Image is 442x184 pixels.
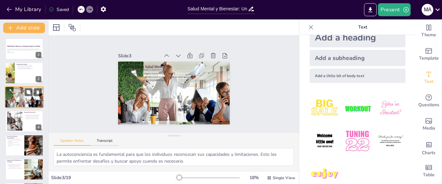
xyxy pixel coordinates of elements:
[310,93,340,123] img: 1.jpeg
[187,4,248,14] input: Insert title
[7,167,22,168] p: Un ambiente positivo es esencial.
[364,3,377,16] button: Export to PowerPoint
[5,38,43,60] div: 1
[7,52,41,53] p: Generated with [URL]
[24,116,41,117] p: La satisfacción laboral se ve afectada.
[7,159,22,163] p: Importancia del Bienestar en el Trabajo
[5,159,43,180] div: 6
[416,43,442,66] div: Add ready made slides
[54,148,294,166] textarea: La autoconciencia es fundamental para que los individuos reconozcan sus capacidades y limitacione...
[7,88,42,90] p: La salud mental implica autoconciencia.
[24,117,41,118] p: La identificación temprana es esencial.
[421,31,436,39] span: Theme
[5,4,44,15] button: My Library
[36,100,42,106] div: 3
[51,22,61,33] div: Layout
[24,118,41,119] p: Las organizaciones deben tomar acción.
[36,124,41,130] div: 4
[424,78,433,85] span: Text
[419,55,439,62] span: Template
[24,114,41,116] p: Los riesgos psicosociales afectan la salud.
[418,101,439,109] span: Questions
[7,45,40,47] strong: Salud Mental y Bienestar: Un Enfoque Integral en el Trabajo
[342,93,372,123] img: 2.jpeg
[416,89,442,113] div: Get real-time input from your audience
[5,86,44,108] div: 3
[5,135,43,156] div: 5
[310,28,405,47] div: Add a heading
[36,148,41,154] div: 5
[17,66,41,67] p: La salud impacta en el rendimiento laboral.
[416,113,442,136] div: Add images, graphics, shapes or video
[159,32,212,121] p: La salud mental implica autoconciencia.
[168,20,194,59] div: Slide 3
[36,172,41,178] div: 6
[375,126,405,156] img: 6.jpeg
[416,19,442,43] div: Change the overall theme
[7,92,42,93] p: La salud mental afecta la productividad.
[161,30,216,120] p: Definición de Salud Mental
[5,110,43,132] div: 4
[7,48,41,52] p: Esta presentación aborda la importancia de la salud mental y el bienestar en el entorno laboral, ...
[36,76,41,82] div: 2
[7,90,42,91] p: La capacidad de afrontar tensiones es clave.
[5,62,43,84] div: 2
[54,139,90,146] button: Speaker Notes
[316,19,409,35] p: Text
[423,171,435,178] span: Table
[49,6,69,13] div: Saved
[422,3,433,16] button: M A
[34,88,42,96] button: Delete Slide
[150,38,203,126] p: La salud mental afecta la productividad.
[156,34,209,123] p: La capacidad de afrontar tensiones es clave.
[375,93,405,123] img: 3.jpeg
[68,24,76,31] span: Position
[246,175,262,181] div: 18 %
[90,139,119,146] button: Transcript
[24,111,41,113] p: Riesgos Psicosociales
[7,165,22,167] p: La reducción del ausentismo es clave.
[7,167,22,169] p: La inversión en bienestar trae beneficios.
[7,139,22,142] p: Los factores extra laborables también son importantes.
[17,68,41,69] p: La salud mental es parte integral de la salud.
[378,3,410,16] button: Present
[273,175,295,180] span: Single View
[17,64,41,66] p: La salud es un estado de bienestar integral.
[310,69,405,83] div: Add a little bit of body text
[422,149,436,156] span: Charts
[416,159,442,183] div: Add a table
[3,23,45,33] button: Add slide
[36,52,41,58] div: 1
[7,87,42,89] p: Definición de Salud Mental
[422,4,433,16] div: M A
[342,126,372,156] img: 5.jpeg
[7,142,22,144] p: La comunicación es clave en la organización.
[7,135,22,139] p: Factores de Riesgos Psicosociales
[310,50,405,66] div: Add a subheading
[51,175,178,181] div: Slide 3 / 19
[416,136,442,159] div: Add charts and graphs
[7,164,22,165] p: El bienestar mejora la productividad.
[17,63,41,65] p: Definición de Salud
[7,138,22,139] p: Existen factores intra laborables.
[25,88,32,96] button: Duplicate Slide
[153,36,206,125] p: La contribución a la comunidad es un indicador de salud mental.
[7,144,22,146] p: El liderazgo influye en el ambiente laboral.
[17,67,41,68] p: La salud social también es importante.
[7,91,42,92] p: La contribución a la comunidad es un indicador de salud mental.
[416,66,442,89] div: Add text boxes
[310,126,340,156] img: 4.jpeg
[423,125,435,132] span: Media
